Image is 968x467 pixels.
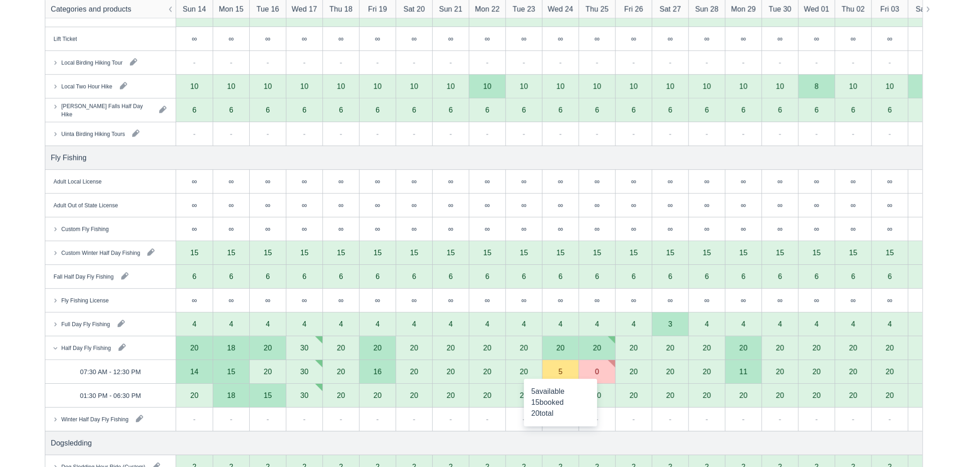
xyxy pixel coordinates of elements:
div: ∞ [778,177,783,185]
div: 14 [176,360,213,384]
div: ∞ [213,170,249,193]
div: 6 [302,273,307,280]
div: ∞ [448,35,453,42]
div: ∞ [485,201,490,209]
div: ∞ [871,170,908,193]
div: ∞ [192,177,197,185]
div: ∞ [814,177,819,185]
div: ∞ [835,170,871,193]
div: Sun 21 [439,4,462,15]
div: 6 [668,273,672,280]
div: ∞ [286,170,323,193]
div: 4 [595,11,599,18]
div: 18 [227,392,236,399]
div: ∞ [469,27,506,51]
div: Tue 30 [769,4,792,15]
div: ∞ [506,193,542,217]
div: ∞ [615,27,652,51]
div: ∞ [615,170,652,193]
div: ∞ [192,201,197,209]
div: 4 [778,11,782,18]
div: ∞ [631,35,636,42]
div: 6 [742,273,746,280]
div: ∞ [595,35,600,42]
div: 4 [888,11,892,18]
div: ∞ [396,193,432,217]
div: 30 [301,368,309,375]
div: ∞ [339,35,344,42]
div: 15 [213,360,249,384]
div: ∞ [229,35,234,42]
div: 11 [725,360,762,384]
div: Sun 28 [695,4,719,15]
div: ∞ [286,27,323,51]
div: ∞ [835,27,871,51]
div: - [193,57,195,68]
div: 6 [815,273,819,280]
div: ∞ [432,27,469,51]
div: 20 [506,360,542,384]
div: Wed 17 [292,4,317,15]
div: 20 [798,360,835,384]
div: ∞ [229,177,234,185]
div: 6 [359,265,396,289]
div: 6 [798,265,835,289]
div: ∞ [741,201,746,209]
div: 20 [886,368,894,375]
div: 0 [579,360,615,384]
div: 20 [835,384,871,408]
div: 4 [668,11,672,18]
div: ∞ [265,177,270,185]
div: ∞ [887,35,893,42]
div: ∞ [725,193,762,217]
div: 20 [835,360,871,384]
div: 6 [432,265,469,289]
div: 6 [762,265,798,289]
div: ∞ [741,35,746,42]
div: - [376,57,379,68]
div: 20 [432,360,469,384]
div: ∞ [412,35,417,42]
div: ∞ [579,27,615,51]
div: Sat 04 [916,4,937,15]
div: ∞ [851,201,856,209]
div: Fri 19 [368,4,387,15]
div: ∞ [704,201,710,209]
div: 20 [432,384,469,408]
div: ∞ [908,170,945,193]
div: ∞ [668,35,673,42]
div: 20 [762,384,798,408]
div: 5 [542,360,579,384]
div: 20 [703,392,711,399]
div: 20 [447,368,455,375]
div: ∞ [668,177,673,185]
div: 20 [725,384,762,408]
div: 6 [323,265,359,289]
div: 20 [469,384,506,408]
div: 6 [888,273,892,280]
div: 4 [559,11,563,18]
div: ∞ [302,201,307,209]
div: 6 [542,265,579,289]
div: - [559,57,562,68]
div: Sat 20 [403,4,425,15]
div: 6 [652,265,688,289]
div: ∞ [176,170,213,193]
div: 16 [374,368,382,375]
div: 4 [632,11,636,18]
div: ∞ [506,170,542,193]
div: 20 [520,368,528,375]
div: ∞ [396,27,432,51]
div: ∞ [908,193,945,217]
div: 15 [249,384,286,408]
div: 20 [630,392,638,399]
div: 20 [615,360,652,384]
div: ∞ [631,201,636,209]
div: ∞ [359,170,396,193]
div: ∞ [469,170,506,193]
div: ∞ [432,170,469,193]
div: ∞ [652,170,688,193]
div: ∞ [412,177,417,185]
div: ∞ [412,201,417,209]
div: ∞ [725,27,762,51]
